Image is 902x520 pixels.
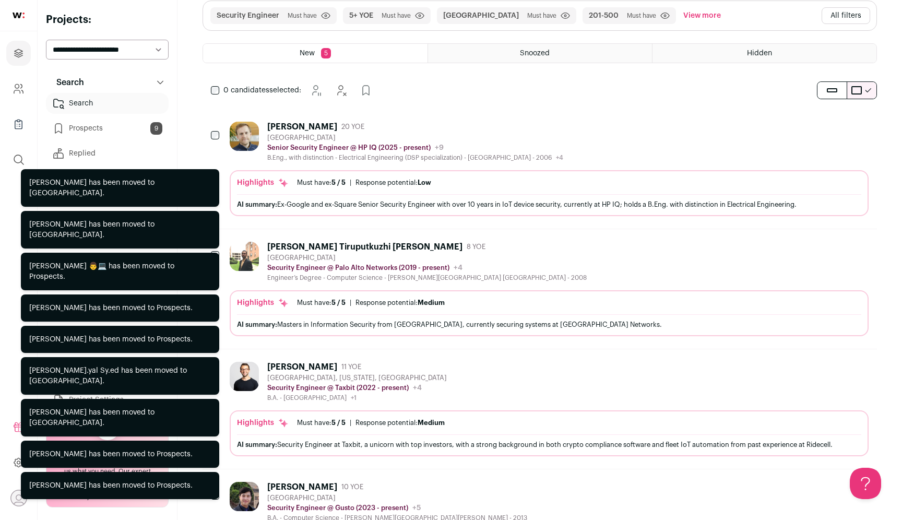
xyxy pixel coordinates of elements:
a: Projects [6,41,31,66]
ul: | [297,419,445,427]
span: AI summary: [237,201,277,208]
div: Ex-Google and ex-Square Senior Security Engineer with over 10 years in IoT device security, curre... [237,199,861,210]
div: B.A. - [GEOGRAPHIC_DATA] [267,394,447,402]
div: Highlights [237,298,289,308]
a: [PERSON_NAME] 11 YOE [GEOGRAPHIC_DATA], [US_STATE], [GEOGRAPHIC_DATA] Security Engineer @ Taxbit ... [230,362,869,456]
button: Open dropdown [10,490,27,506]
div: Masters in Information Security from [GEOGRAPHIC_DATA], currently securing systems at [GEOGRAPHIC... [237,319,861,330]
img: 8209e20061937ea017990abfc3248749d74137a487179942cd6b5133a664ea98.jpg [230,482,259,511]
button: Search [46,72,169,93]
div: B.Eng., with distinction - Electrical Engineering (DSP specialization) - [GEOGRAPHIC_DATA] - 2006 [267,153,563,162]
div: [PERSON_NAME] [267,482,337,492]
button: View more [681,7,723,24]
span: Snoozed [520,50,550,57]
div: Engineer’s Degree - Computer Science - [PERSON_NAME][GEOGRAPHIC_DATA] [GEOGRAPHIC_DATA] - 2008 [267,274,587,282]
span: 8 YOE [467,243,485,251]
span: Medium [418,299,445,306]
span: 11 YOE [341,363,361,371]
a: Company and ATS Settings [6,76,31,101]
a: Prospects9 [46,118,169,139]
p: Security Engineer @ Taxbit (2022 - present) [267,384,409,392]
a: Replied [46,143,169,164]
a: Hidden [652,44,876,63]
span: New [300,50,315,57]
div: [PERSON_NAME].yal Sy.ed has been moved to [GEOGRAPHIC_DATA]. [29,365,211,386]
span: Must have [288,11,317,20]
img: 61e6620193259c25ec375d65b6da0ad02c4945ef6b1156309bf1be49e3b9eac0 [230,122,259,151]
button: All filters [822,7,870,24]
button: 201-500 [589,10,619,21]
span: selected: [223,85,301,96]
p: Search [50,76,84,89]
div: Security Engineer at Taxbit, a unicorn with top investors, with a strong background in both crypt... [237,439,861,450]
span: 5 / 5 [331,299,346,306]
img: 1275a1e3b53fc1f7e6d36392fc5a7285da009bbc22d2f38df08b782d438c3246.jpg [230,362,259,391]
p: Security Engineer @ Gusto (2023 - present) [267,504,408,512]
a: Company Lists [6,112,31,137]
span: 5 / 5 [331,179,346,186]
a: [PERSON_NAME] 20 YOE [GEOGRAPHIC_DATA] Senior Security Engineer @ HP IQ (2025 - present) +9 B.Eng... [230,122,869,216]
div: [GEOGRAPHIC_DATA] [267,494,527,502]
iframe: Help Scout Beacon - Open [850,468,881,499]
div: Must have: [297,419,346,427]
div: Must have: [297,299,346,307]
ul: | [297,299,445,307]
div: Highlights [237,178,289,188]
p: Senior Security Engineer @ HP IQ (2025 - present) [267,144,431,152]
span: AI summary: [237,441,277,448]
div: [PERSON_NAME] has been moved to Prospects. [29,480,193,491]
div: Response potential: [355,179,431,187]
div: [PERSON_NAME] has been moved to [GEOGRAPHIC_DATA]. [29,407,211,428]
p: Security Engineer @ Palo Alto Networks (2019 - present) [267,264,449,272]
span: 5 / 5 [331,419,346,426]
div: Response potential: [355,419,445,427]
div: [PERSON_NAME] [267,122,337,132]
div: [PERSON_NAME] Tiruputkuzhi [PERSON_NAME] [267,242,462,252]
div: Must have: [297,179,346,187]
div: [PERSON_NAME] has been moved to [GEOGRAPHIC_DATA]. [29,178,211,198]
ul: | [297,179,431,187]
span: Low [418,179,431,186]
div: [GEOGRAPHIC_DATA], [US_STATE], [GEOGRAPHIC_DATA] [267,374,447,382]
span: Must have [382,11,411,20]
button: 5+ YOE [349,10,373,21]
button: Security Engineer [217,10,279,21]
img: wellfound-shorthand-0d5821cbd27db2630d0214b213865d53afaa358527fdda9d0ea32b1df1b89c2c.svg [13,13,25,18]
span: AI summary: [237,321,277,328]
div: Response potential: [355,299,445,307]
span: Hidden [747,50,772,57]
div: [PERSON_NAME] has been moved to Prospects. [29,303,193,313]
span: 5 [321,48,331,58]
div: [PERSON_NAME] [267,362,337,372]
div: [PERSON_NAME] has been moved to Prospects. [29,449,193,459]
div: Highlights [237,418,289,428]
span: +4 [556,155,563,161]
span: +1 [351,395,357,401]
span: Must have [527,11,556,20]
span: +4 [413,384,422,392]
div: [GEOGRAPHIC_DATA] [267,134,563,142]
span: 9 [150,122,162,135]
div: [PERSON_NAME] has been moved to Prospects. [29,334,193,345]
span: 10 YOE [341,483,363,491]
div: [PERSON_NAME] has been moved to [GEOGRAPHIC_DATA]. [29,219,211,240]
span: 0 candidates [223,87,269,94]
span: 20 YOE [341,123,364,131]
button: [GEOGRAPHIC_DATA] [443,10,519,21]
a: [PERSON_NAME] Tiruputkuzhi [PERSON_NAME] 8 YOE [GEOGRAPHIC_DATA] Security Engineer @ Palo Alto Ne... [230,242,869,336]
a: Snoozed [428,44,652,63]
span: Medium [418,419,445,426]
div: [GEOGRAPHIC_DATA] [267,254,587,262]
span: +9 [435,144,444,151]
img: 317b906f6a02d7860955c27a10ae1c683a010bc3a126b22769bacbe2f45befb9.jpg [230,242,259,271]
span: Must have [627,11,656,20]
div: [PERSON_NAME] 👨💻 has been moved to Prospects. [29,261,211,282]
span: +4 [454,264,462,271]
h2: Projects: [46,13,169,27]
a: Search [46,93,169,114]
span: +5 [412,504,421,512]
